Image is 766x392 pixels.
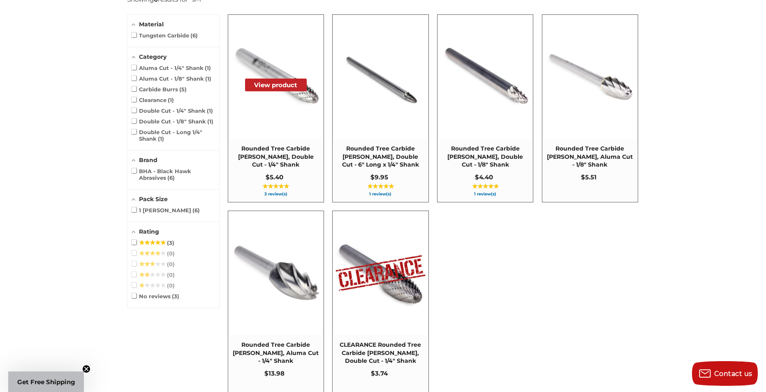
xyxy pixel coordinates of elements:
span: $9.95 [370,173,388,181]
span: ★★★★★ [139,239,166,246]
span: BHA - Black Hawk Abrasives [132,168,215,181]
span: Aluma Cut - 1/4" Shank [132,65,211,71]
span: Double Cut - 1/4" Shank [132,107,213,114]
span: Rounded Tree Carbide [PERSON_NAME], Aluma Cut - 1/4" Shank [232,341,319,365]
img: CLEARANCE Rounded Tree Carbide Burr, Double Cut - 1/4" Shank [333,226,428,320]
span: No reviews [132,293,180,299]
span: ★★★★★ [139,261,166,267]
span: $5.51 [581,173,597,181]
span: 6 [192,207,200,213]
span: 1 [207,118,213,125]
a: Rounded Tree Carbide Burr, Double Cut - 1/8" Shank [437,15,533,202]
span: 1 [158,135,164,142]
span: 1 [PERSON_NAME] [132,207,200,213]
span: 1 [205,75,211,82]
span: Rounded Tree Carbide [PERSON_NAME], Aluma Cut - 1/8" Shank [546,145,634,169]
span: ★★★★★ [139,282,166,289]
a: Rounded Tree Carbide Burr, Double Cut - 6" Long x 1/4" Shank [333,15,428,202]
span: 1 [168,97,174,103]
span: 6 [167,174,175,181]
span: $5.40 [266,173,283,181]
span: Brand [139,156,157,164]
img: CBSF-51D rounded tree shape carbide burr 1/8" shank [438,30,532,124]
button: Close teaser [82,365,90,373]
span: 3 [167,239,174,246]
img: SF-3NF rounded tree shape carbide burr 1/4" shank [229,226,323,320]
span: Get Free Shipping [17,378,75,386]
span: ★★★★★ [367,183,394,190]
span: ★★★★★ [139,271,166,278]
span: ★★★★★ [139,250,166,257]
span: Aluma Cut - 1/8" Shank [132,75,212,82]
span: Rating [139,228,159,235]
button: View product [245,79,307,91]
img: rounded tree aluma cut carbide burr [543,30,637,124]
span: 0 [167,261,175,267]
span: Rounded Tree Carbide [PERSON_NAME], Double Cut - 1/4" Shank [232,145,319,169]
span: $13.98 [264,369,285,377]
span: Carbide Burrs [132,86,187,93]
span: Clearance [132,97,174,103]
span: Contact us [714,370,752,378]
span: Rounded Tree Carbide [PERSON_NAME], Double Cut - 1/8" Shank [442,145,529,169]
span: 1 review(s) [442,192,529,196]
span: Double Cut - Long 1/4" Shank [132,129,215,142]
span: CLEARANCE Rounded Tree Carbide [PERSON_NAME], Double Cut - 1/4" Shank [337,341,424,365]
span: 0 [167,250,175,257]
span: $4.40 [475,173,493,181]
a: Rounded Tree Carbide Burr, Aluma Cut - 1/8" Shank [542,15,638,202]
a: Rounded Tree Carbide Burr, Double Cut - 1/4" Shank [228,15,324,202]
span: Category [139,53,167,60]
span: Material [139,21,164,28]
button: Contact us [692,361,758,386]
span: $3.74 [371,369,388,377]
span: ★★★★★ [262,183,289,190]
span: 6 [190,32,198,39]
span: 1 [205,65,211,71]
span: 3 review(s) [232,192,319,196]
span: 5 [179,86,187,93]
span: 1 review(s) [337,192,424,196]
span: 3 [172,293,179,299]
span: Double Cut - 1/8" Shank [132,118,214,125]
div: Get Free ShippingClose teaser [8,371,84,392]
span: Rounded Tree Carbide [PERSON_NAME], Double Cut - 6" Long x 1/4" Shank [337,145,424,169]
span: ★★★★★ [472,183,499,190]
span: 0 [167,282,175,289]
span: 1 [207,107,213,114]
img: rounded tree shape carbide bur 1/4" shank [229,30,323,124]
span: Tungsten Carbide [132,32,198,39]
span: Pack Size [139,195,168,203]
span: 0 [167,271,175,278]
img: CBSF-5DL Long reach double cut carbide rotary burr, rounded tree shape 1/4 inch shank [333,30,428,124]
